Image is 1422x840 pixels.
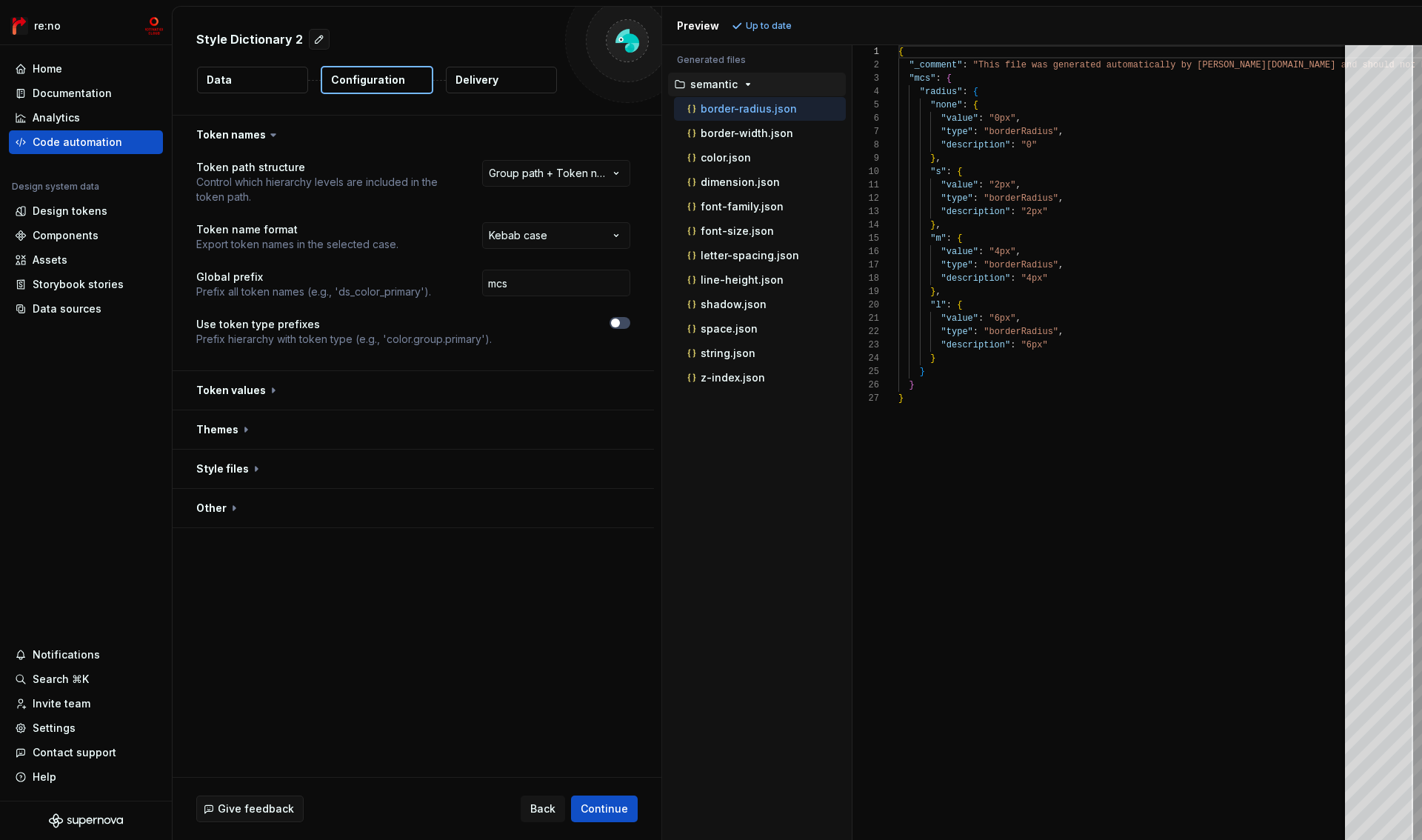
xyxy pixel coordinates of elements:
[33,110,80,125] div: Analytics
[674,370,846,386] button: z-index.json
[1021,273,1047,284] span: "4px"
[9,297,163,321] a: Data sources
[674,345,846,361] button: string.json
[701,225,774,237] p: font-size.json
[852,72,879,85] div: 3
[962,100,967,110] span: :
[852,285,879,299] div: 19
[331,73,405,87] p: Configuration
[196,332,492,347] p: Prefix hierarchy with token type (e.g., 'color.group.primary').
[935,220,941,230] span: ,
[674,223,846,239] button: font-size.json
[674,247,846,264] button: letter-spacing.json
[1010,273,1015,284] span: :
[701,299,767,310] p: shadow.json
[941,247,978,257] span: "value"
[972,260,978,270] span: :
[957,167,962,177] span: {
[33,61,62,76] div: Home
[9,692,163,716] a: Invite team
[9,130,163,154] a: Code automation
[581,801,628,816] span: Continue
[33,277,124,292] div: Storybook stories
[674,296,846,313] button: shadow.json
[10,17,28,35] img: 4ec385d3-6378-425b-8b33-6545918efdc5.png
[521,796,565,822] button: Back
[909,380,914,390] span: }
[33,770,56,784] div: Help
[941,193,972,204] span: "type"
[33,672,89,687] div: Search ⌘K
[972,100,978,110] span: {
[962,87,967,97] span: :
[1010,340,1015,350] span: :
[9,248,163,272] a: Assets
[1021,340,1047,350] span: "6px"
[9,57,163,81] a: Home
[1021,140,1037,150] span: "0"
[1010,207,1015,217] span: :
[941,207,1010,217] span: "description"
[941,113,978,124] span: "value"
[33,253,67,267] div: Assets
[674,125,846,141] button: border-width.json
[941,340,1010,350] span: "description"
[941,327,972,337] span: "type"
[852,259,879,272] div: 17
[12,181,99,193] div: Design system data
[33,204,107,219] div: Design tokens
[930,233,947,244] span: "m"
[145,17,163,35] img: mc-develop
[852,179,879,192] div: 11
[852,232,879,245] div: 15
[196,222,398,237] p: Token name format
[1058,327,1064,337] span: ,
[746,20,792,32] p: Up to date
[852,365,879,379] div: 25
[530,801,555,816] span: Back
[33,745,116,760] div: Contact support
[898,393,904,404] span: }
[909,73,935,84] span: "mcs"
[196,160,455,175] p: Token path structure
[455,73,498,87] p: Delivery
[701,201,784,213] p: font-family.json
[852,85,879,99] div: 4
[989,180,1015,190] span: "2px"
[1058,260,1064,270] span: ,
[701,372,765,384] p: z-index.json
[852,272,879,285] div: 18
[972,87,978,97] span: {
[33,696,90,711] div: Invite team
[919,87,962,97] span: "radius"
[930,220,935,230] span: }
[1015,313,1021,324] span: ,
[972,193,978,204] span: :
[941,180,978,190] span: "value"
[196,30,303,48] p: Style Dictionary 2
[446,67,557,93] button: Delivery
[196,175,455,204] p: Control which hierarchy levels are included in the token path.
[852,45,879,59] div: 1
[33,301,101,316] div: Data sources
[852,379,879,392] div: 26
[930,353,935,364] span: }
[701,250,799,261] p: letter-spacing.json
[9,643,163,667] button: Notifications
[196,284,431,299] p: Prefix all token names (e.g., 'ds_color_primary').
[9,716,163,740] a: Settings
[33,228,99,243] div: Components
[852,312,879,325] div: 21
[33,647,100,662] div: Notifications
[196,796,304,822] button: Give feedback
[9,81,163,105] a: Documentation
[3,10,169,41] button: re:nomc-develop
[972,127,978,137] span: :
[1015,113,1021,124] span: ,
[946,233,951,244] span: :
[1058,127,1064,137] span: ,
[984,327,1058,337] span: "borderRadius"
[919,367,924,377] span: }
[852,325,879,339] div: 22
[957,300,962,310] span: {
